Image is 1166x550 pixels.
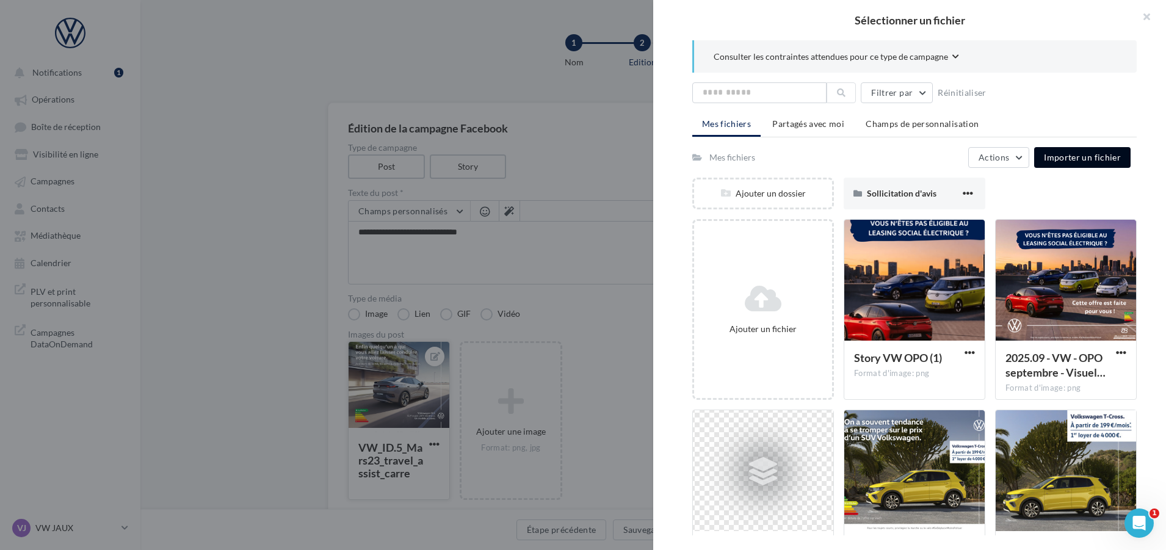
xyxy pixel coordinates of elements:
span: Actions [979,152,1009,162]
div: Format d'image: png [854,368,975,379]
button: Filtrer par [861,82,933,103]
span: Mes fichiers [702,118,751,129]
span: Consulter les contraintes attendues pour ce type de campagne [714,51,948,63]
button: Importer un fichier [1034,147,1131,168]
span: 1 [1150,508,1159,518]
iframe: Intercom live chat [1124,508,1154,538]
h2: Sélectionner un fichier [673,15,1146,26]
span: Sollicitation d'avis [867,188,936,198]
span: 2025.09 - VW - OPO septembre - Visuel RS (1) [1005,351,1106,379]
button: Actions [968,147,1029,168]
div: Ajouter un fichier [699,323,827,335]
div: Ajouter un dossier [694,187,832,200]
button: Consulter les contraintes attendues pour ce type de campagne [714,50,959,65]
div: Mes fichiers [709,151,755,164]
span: Importer un fichier [1044,152,1121,162]
button: Réinitialiser [933,85,991,100]
div: Format d'image: png [1005,383,1126,394]
span: Champs de personnalisation [866,118,979,129]
span: Story VW OPO (1) [854,351,942,364]
span: Partagés avec moi [772,118,844,129]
